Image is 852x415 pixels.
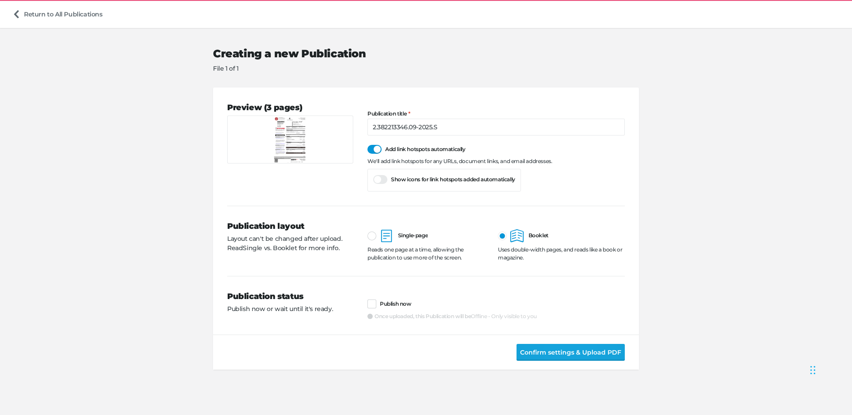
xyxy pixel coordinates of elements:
[243,244,339,252] a: Single vs. Booklet for more info.
[227,291,353,303] h3: Publication status
[227,304,353,314] p: Publish now or wait until it's ready.
[274,116,307,163] img: 9vZDYBAAAABklEQVQDADXys3xRjAQvAAAAAElFTkSuQmCC
[213,48,625,60] h2: Creating a new Publication
[367,246,493,262] div: Reads one page at a time, allowing the publication to use more of the screen.
[517,344,625,361] button: Confirm settings & Upload PDF
[380,232,428,239] span: Single-page
[510,232,548,239] span: Booklet
[367,111,625,117] label: Publication title
[471,313,536,319] strong: Offline - Only visible to you
[227,102,353,114] h3: Preview (3 pages)
[227,235,342,252] span: Layout can't be changed after upload. Read
[391,175,515,184] span: Show icons for link hotspots added automatically
[380,301,411,307] span: Publish now
[213,64,625,73] p: File 1 of 1
[520,347,621,357] span: Confirm settings & Upload PDF
[9,6,106,23] a: Return to All Publications
[385,145,465,154] span: Add link hotspots automatically
[498,246,623,262] div: Uses double-width pages, and reads like a book or magazine.
[810,357,816,383] div: Drag
[367,157,625,165] div: We'll add link hotspots for any URLs, document links, and email addresses.
[808,348,852,391] iframe: Chat Widget
[227,220,353,232] h3: Publication layout
[375,313,537,319] span: Once uploaded, this Publication will be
